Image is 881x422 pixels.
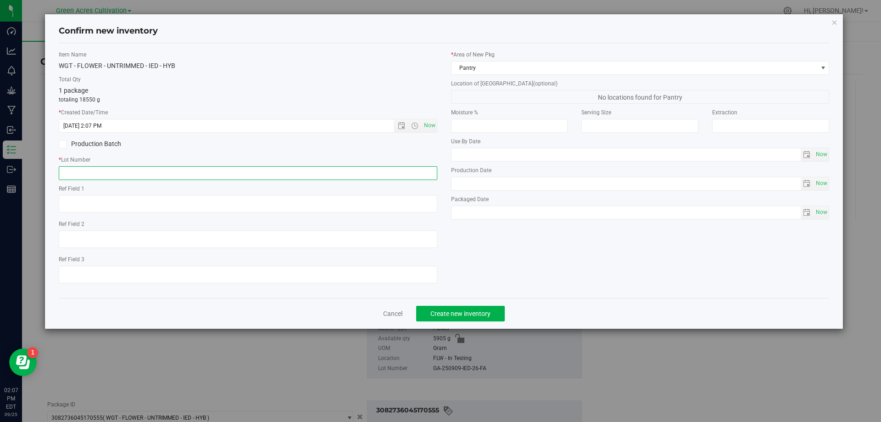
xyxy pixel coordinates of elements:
[451,79,830,88] label: Location of [GEOGRAPHIC_DATA]
[407,122,423,129] span: Open the time view
[416,306,505,321] button: Create new inventory
[451,108,568,117] label: Moisture %
[814,206,830,219] span: Set Current date
[383,309,402,318] a: Cancel
[801,206,814,219] span: select
[814,177,829,190] span: select
[814,148,830,161] span: Set Current date
[59,255,437,264] label: Ref Field 3
[27,347,38,358] iframe: Resource center unread badge
[9,349,37,376] iframe: Resource center
[814,148,829,161] span: select
[422,119,437,132] span: Set Current date
[59,108,437,117] label: Created Date/Time
[801,177,814,190] span: select
[801,148,814,161] span: select
[814,177,830,190] span: Set Current date
[59,139,241,149] label: Production Batch
[451,166,830,174] label: Production Date
[59,75,437,84] label: Total Qty
[59,185,437,193] label: Ref Field 1
[59,156,437,164] label: Lot Number
[59,51,437,59] label: Item Name
[581,108,698,117] label: Serving Size
[452,62,818,74] span: Pantry
[451,51,830,59] label: Area of New Pkg
[814,206,829,219] span: select
[394,122,409,129] span: Open the date view
[451,90,830,104] span: No locations found for Pantry
[59,25,158,37] h4: Confirm new inventory
[59,87,88,94] span: 1 package
[451,195,830,203] label: Packaged Date
[59,96,437,104] p: totaling 18550 g
[451,137,830,146] label: Use By Date
[430,310,491,317] span: Create new inventory
[712,108,829,117] label: Extraction
[59,220,437,228] label: Ref Field 2
[533,80,558,87] span: (optional)
[59,61,437,71] div: WGT - FLOWER - UNTRIMMED - IED - HYB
